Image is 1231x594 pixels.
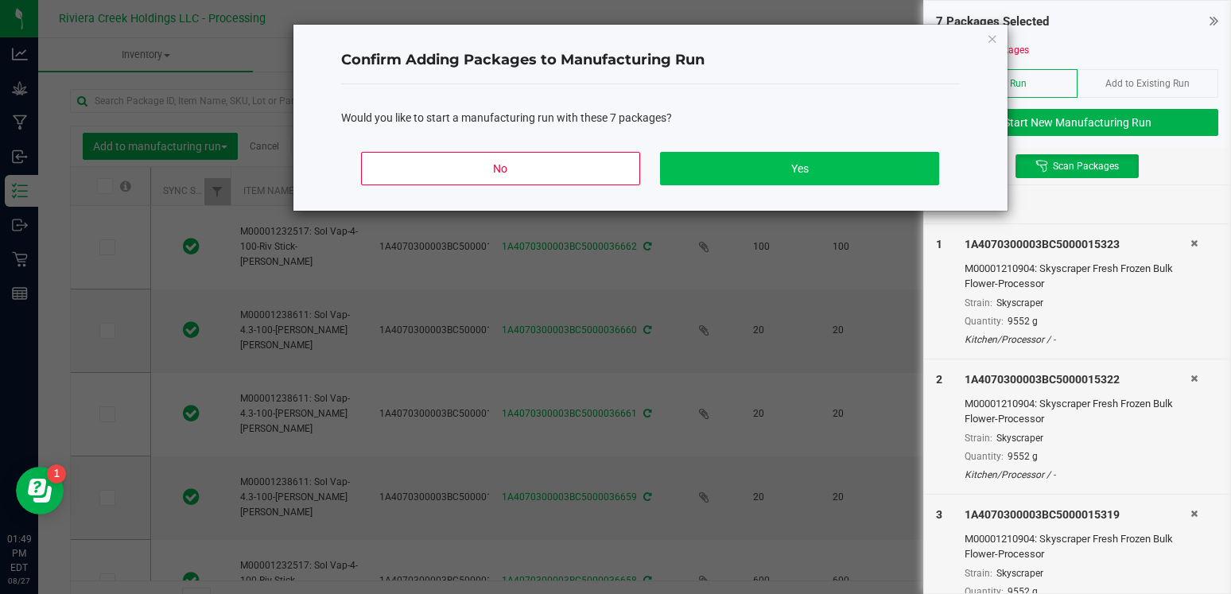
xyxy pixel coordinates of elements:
[47,464,66,483] iframe: Resource center unread badge
[987,29,998,48] button: Close
[341,110,960,126] div: Would you like to start a manufacturing run with these 7 packages?
[16,467,64,514] iframe: Resource center
[361,152,639,185] button: No
[341,50,960,71] h4: Confirm Adding Packages to Manufacturing Run
[660,152,938,185] button: Yes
